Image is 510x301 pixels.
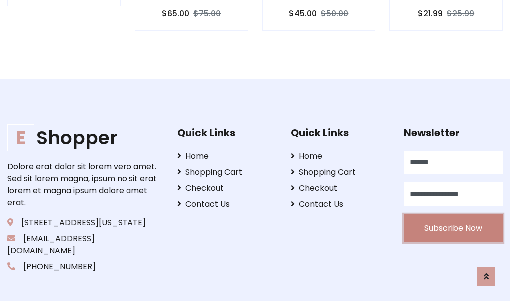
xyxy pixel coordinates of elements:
h5: Quick Links [177,127,276,139]
a: Shopping Cart [177,166,276,178]
a: Home [291,150,389,162]
h6: $21.99 [418,9,443,18]
a: Shopping Cart [291,166,389,178]
h6: $45.00 [289,9,317,18]
p: Dolore erat dolor sit lorem vero amet. Sed sit lorem magna, ipsum no sit erat lorem et magna ipsu... [7,161,162,209]
a: EShopper [7,127,162,149]
span: E [7,124,34,151]
a: Contact Us [291,198,389,210]
p: [PHONE_NUMBER] [7,261,162,273]
del: $25.99 [447,8,474,19]
button: Subscribe Now [404,214,503,242]
p: [STREET_ADDRESS][US_STATE] [7,217,162,229]
del: $50.00 [321,8,348,19]
a: Home [177,150,276,162]
a: Checkout [291,182,389,194]
h1: Shopper [7,127,162,149]
a: Contact Us [177,198,276,210]
del: $75.00 [193,8,221,19]
h6: $65.00 [162,9,189,18]
h5: Quick Links [291,127,389,139]
a: Checkout [177,182,276,194]
h5: Newsletter [404,127,503,139]
p: [EMAIL_ADDRESS][DOMAIN_NAME] [7,233,162,257]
